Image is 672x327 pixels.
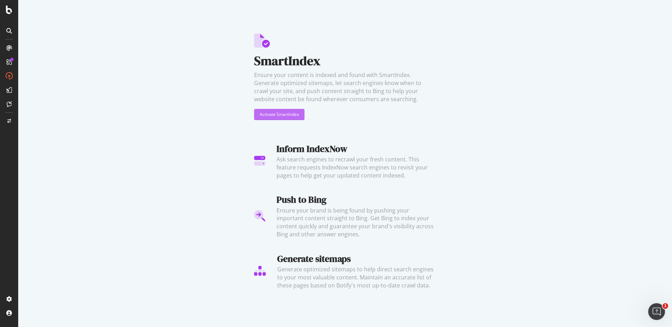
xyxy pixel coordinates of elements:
[276,155,436,180] div: Ask search engines to recrawl your fresh content. This feature requests IndexNow search engines t...
[254,71,436,103] div: Ensure your content is indexed and found with SmartIndex. Generate optimized sitemaps, let search...
[648,303,665,320] iframe: Intercom live chat
[260,111,299,117] div: Activate SmartIndex
[254,34,270,48] img: SmartIndex
[276,142,436,155] div: Inform IndexNow
[254,109,304,120] button: Activate SmartIndex
[277,252,436,265] div: Generate sitemaps
[254,252,266,290] img: Generate sitemaps
[663,303,668,309] span: 1
[277,265,436,290] div: Generate optimized sitemaps to help direct search engines to your most valuable content. Maintain...
[276,193,436,206] div: Push to Bing
[254,52,436,70] div: SmartIndex
[276,207,436,238] div: Ensure your brand is being found by pushing your important content straight to Bing. Get Bing to ...
[254,193,265,238] img: Push to Bing
[254,142,265,180] img: Inform IndexNow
